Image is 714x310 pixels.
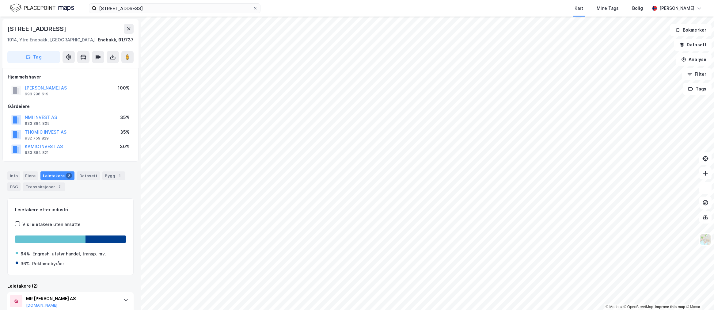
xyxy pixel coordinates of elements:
[26,295,117,302] div: MR [PERSON_NAME] AS
[21,250,30,258] div: 64%
[683,281,714,310] iframe: Chat Widget
[32,250,106,258] div: Engrosh. utstyr handel, transp. mv.
[98,36,134,44] div: Enebakk, 91/737
[674,39,712,51] button: Datasett
[120,128,130,136] div: 35%
[120,143,130,150] div: 30%
[25,92,48,97] div: 993 296 619
[32,260,64,267] div: Reklamebyråer
[25,150,49,155] div: 933 884 821
[21,260,30,267] div: 36%
[575,5,583,12] div: Kart
[10,3,74,13] img: logo.f888ab2527a4732fd821a326f86c7f29.svg
[102,171,125,180] div: Bygg
[7,182,21,191] div: ESG
[56,184,63,190] div: 7
[8,103,133,110] div: Gårdeiere
[23,182,65,191] div: Transaksjoner
[632,5,643,12] div: Bolig
[120,114,130,121] div: 35%
[23,171,38,180] div: Eiere
[97,4,253,13] input: Søk på adresse, matrikkel, gårdeiere, leietakere eller personer
[659,5,694,12] div: [PERSON_NAME]
[25,121,50,126] div: 933 884 805
[7,282,134,290] div: Leietakere (2)
[7,171,20,180] div: Info
[700,234,711,245] img: Z
[683,281,714,310] div: Kontrollprogram for chat
[624,305,653,309] a: OpenStreetMap
[597,5,619,12] div: Mine Tags
[7,24,67,34] div: [STREET_ADDRESS]
[8,73,133,81] div: Hjemmelshaver
[676,53,712,66] button: Analyse
[26,303,58,308] button: [DOMAIN_NAME]
[682,68,712,80] button: Filter
[683,83,712,95] button: Tags
[7,51,60,63] button: Tag
[40,171,74,180] div: Leietakere
[606,305,622,309] a: Mapbox
[77,171,100,180] div: Datasett
[7,36,95,44] div: 1914, Ytre Enebakk, [GEOGRAPHIC_DATA]
[655,305,685,309] a: Improve this map
[15,206,126,213] div: Leietakere etter industri
[670,24,712,36] button: Bokmerker
[66,173,72,179] div: 2
[25,136,49,141] div: 932 759 829
[22,221,81,228] div: Vis leietakere uten ansatte
[116,173,123,179] div: 1
[118,84,130,92] div: 100%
